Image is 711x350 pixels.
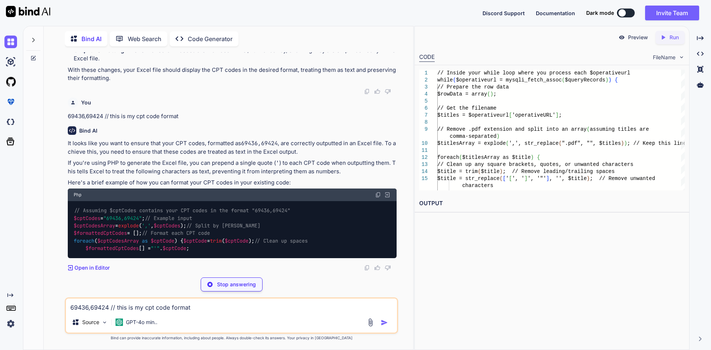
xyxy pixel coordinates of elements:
img: icon [381,319,388,326]
p: Stop answering [217,281,256,288]
span: Dark mode [586,9,614,17]
span: foreach [74,237,94,244]
span: { [537,154,540,160]
h6: You [81,99,91,106]
code: $rowData [246,47,273,54]
div: 16 [419,189,428,196]
img: premium [4,96,17,108]
button: Invite Team [645,6,699,20]
code: 69436,69424 [241,140,278,147]
img: copy [375,192,381,198]
span: $cptCode [225,237,248,244]
span: ) [531,154,534,160]
code: ' [276,159,279,167]
span: ( [562,77,565,83]
span: // Split by [PERSON_NAME] [186,222,260,229]
img: preview [618,34,625,41]
span: as [142,237,148,244]
span: // Get the filename [437,105,497,111]
p: Run [670,34,679,41]
p: Open in Editor [74,264,110,271]
p: It looks like you want to ensure that your CPT codes, formatted as , are correctly outputted in a... [68,139,397,156]
img: darkCloudIdeIcon [4,116,17,128]
span: ] [546,176,549,181]
span: foreach [437,154,459,160]
span: [ [509,176,512,181]
span: r unwanted characters [568,161,633,167]
span: $formattedCptCodes [74,230,127,237]
p: If you're using PHP to generate the Excel file, you can prepend a single quote ( ) to each CPT co... [68,159,397,176]
span: ] [555,112,558,118]
span: ; // Keep this line [627,140,686,146]
img: Pick Models [101,319,108,326]
span: Documentation [536,10,575,16]
p: Code Generator [188,34,233,43]
p: Web Search [128,34,161,43]
p: Here's a brief example of how you can format your CPT codes in your existing code: [68,179,397,187]
span: ; [558,112,561,118]
img: copy [364,265,370,271]
img: Bind AI [6,6,50,17]
div: 6 [419,105,428,112]
div: 4 [419,91,428,98]
span: $cptCode [163,245,186,252]
img: settings [4,317,17,330]
span: assuming titles are [590,126,649,132]
img: attachment [366,318,375,327]
span: ', '"' [527,176,546,181]
span: $titlesArray as $title [462,154,531,160]
img: chat [4,36,17,48]
span: trim [210,237,222,244]
div: CODE [419,53,435,62]
span: ( [459,154,462,160]
h2: OUTPUT [415,195,689,212]
strong: Output Formatting [74,47,124,54]
p: Preview [628,34,648,41]
div: 11 [419,147,428,154]
img: chevron down [678,54,685,60]
span: explode [118,222,139,229]
span: ) [605,77,608,83]
h6: Bind AI [79,127,97,134]
span: ', ' [512,176,524,181]
span: $titlesArray = explode [437,140,506,146]
span: ',' [142,222,151,229]
span: ay [580,126,587,132]
div: 5 [419,98,428,105]
span: $title = str_replace [437,176,500,181]
img: dislike [385,89,391,94]
span: // Clean up any square brackets, quotes, o [437,161,568,167]
img: ai-studio [4,56,17,68]
span: $cptCodes [154,222,180,229]
span: $cptCodesArray [97,237,139,244]
span: ".pdf", "", $titles [562,140,621,146]
span: $titles = $operativeurl [437,112,509,118]
code: = ; = ( , ); = []; ( ) { = ( ); [] = . ; [74,207,308,252]
span: // Prepare the row data [437,84,509,90]
span: $rowData = array [437,91,487,97]
button: Discord Support [483,9,525,17]
span: ) [608,77,611,83]
span: $formattedCptCodes [86,245,139,252]
span: ; // Remove leading/trailing spaces [503,169,614,174]
span: "69436,69424" [103,215,142,221]
span: $cptCode [151,237,174,244]
img: Open in Browser [384,191,391,198]
span: $cptCodesArray [74,222,115,229]
span: { [615,77,618,83]
span: ; // Remove unwanted [590,176,655,181]
img: githubLight [4,76,17,88]
img: like [374,265,380,271]
button: Documentation [536,9,575,17]
span: ) [490,91,493,97]
span: comma-separated [450,133,496,139]
span: [ [503,176,505,181]
span: // Assuming $cptCodes contains your CPT codes in the format "69436,69424" [74,207,290,214]
span: $cptCodes [74,215,100,221]
div: 13 [419,161,428,168]
span: 'operativeURL' [512,112,555,118]
span: ) [587,176,590,181]
span: ( [453,77,456,83]
span: ] [524,176,527,181]
img: GPT-4o mini [116,319,123,326]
